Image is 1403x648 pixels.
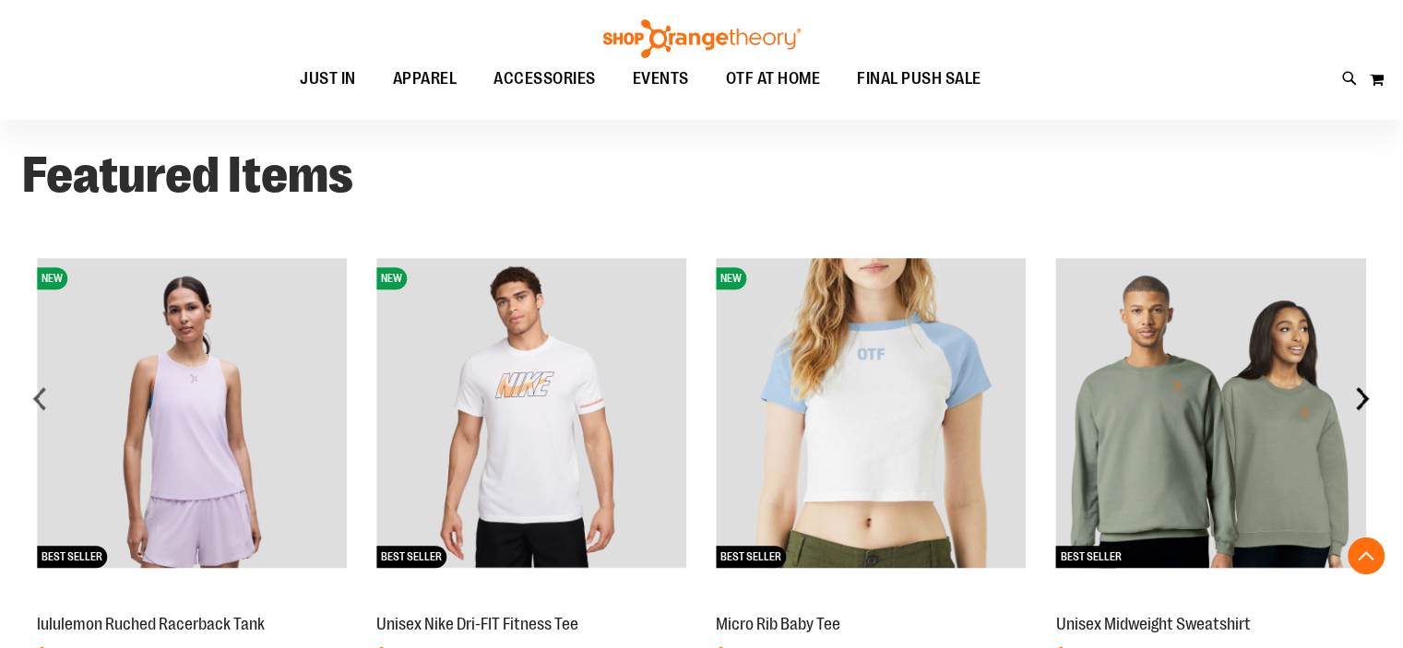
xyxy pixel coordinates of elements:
[838,58,1000,100] a: FINAL PUSH SALE
[716,267,746,289] span: NEW
[726,58,821,100] span: OTF AT HOME
[1056,546,1126,568] span: BEST SELLER
[716,615,840,633] a: Micro Rib Baby Tee
[857,58,981,100] span: FINAL PUSH SALE
[376,546,446,568] span: BEST SELLER
[1344,380,1381,417] div: next
[37,267,67,289] span: NEW
[1348,537,1385,574] button: Back To Top
[633,58,689,100] span: EVENTS
[600,19,803,58] img: Shop Orangetheory
[716,258,1026,568] img: Micro Rib Baby Tee
[375,58,476,100] a: APPAREL
[1056,595,1366,609] a: Unisex Midweight SweatshirtBEST SELLER
[376,615,578,633] a: Unisex Nike Dri-FIT Fitness Tee
[493,58,596,100] span: ACCESSORIES
[376,258,686,568] img: Unisex Nike Dri-FIT Fitness Tee
[707,58,839,100] a: OTF AT HOME
[37,595,347,609] a: lululemon Ruched Racerback TankNEWBEST SELLER
[614,58,707,100] a: EVENTS
[22,380,59,417] div: prev
[716,595,1026,609] a: Micro Rib Baby TeeNEWBEST SELLER
[376,267,407,289] span: NEW
[37,258,347,568] img: lululemon Ruched Racerback Tank
[37,546,107,568] span: BEST SELLER
[300,58,356,100] span: JUST IN
[376,595,686,609] a: Unisex Nike Dri-FIT Fitness TeeNEWBEST SELLER
[22,147,353,204] strong: Featured Items
[716,546,786,568] span: BEST SELLER
[37,615,265,633] a: lululemon Ruched Racerback Tank
[1056,615,1251,633] a: Unisex Midweight Sweatshirt
[393,58,458,100] span: APPAREL
[281,58,375,100] a: JUST IN
[1056,258,1366,568] img: Unisex Midweight Sweatshirt
[475,58,614,100] a: ACCESSORIES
